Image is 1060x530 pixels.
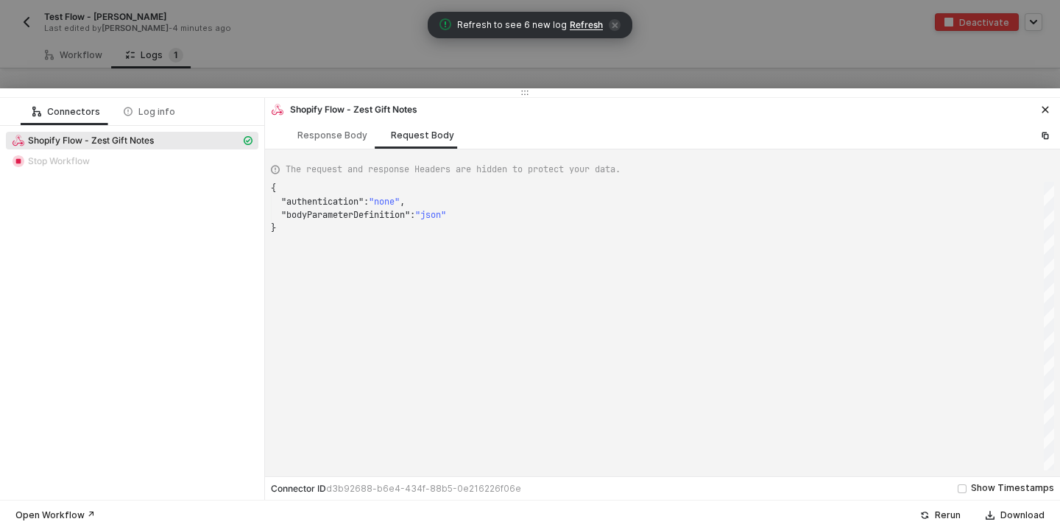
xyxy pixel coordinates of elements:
[391,130,454,141] div: Request Body
[971,481,1054,495] div: Show Timestamps
[920,511,929,520] span: icon-success-page
[911,506,970,524] button: Rerun
[457,18,567,32] span: Refresh to see 6 new log
[369,196,400,208] span: "none"
[415,209,446,221] span: "json"
[281,196,364,208] span: "authentication"
[286,163,621,176] span: The request and response Headers are hidden to protect your data.
[124,106,175,118] div: Log info
[272,104,283,116] img: integration-icon
[326,483,521,494] span: d3b92688-b6e4-434f-88b5-0e216226f06e
[6,152,258,170] span: Stop Workflow
[297,130,367,141] div: Response Body
[976,506,1054,524] button: Download
[271,103,417,116] div: Shopify Flow - Zest Gift Notes
[1041,105,1050,114] span: icon-close
[439,18,451,30] span: icon-exclamation
[32,106,100,118] div: Connectors
[400,196,405,208] span: ,
[28,135,154,146] span: Shopify Flow - Zest Gift Notes
[364,196,369,208] span: :
[271,222,276,234] span: }
[13,155,24,167] img: integration-icon
[32,107,41,116] span: icon-logic
[13,135,24,146] img: integration-icon
[6,506,105,524] button: Open Workflow ↗
[271,483,521,495] div: Connector ID
[15,509,95,521] div: Open Workflow ↗
[281,209,410,221] span: "bodyParameterDefinition"
[570,19,603,31] span: Refresh
[935,509,961,521] div: Rerun
[271,183,276,194] span: {
[28,155,90,167] span: Stop Workflow
[1041,131,1050,140] span: icon-copy-paste
[520,88,529,97] span: icon-drag-indicator
[6,132,258,149] span: Shopify Flow - Zest Gift Notes
[1000,509,1045,521] div: Download
[410,209,415,221] span: :
[986,511,994,520] span: icon-download
[271,182,272,195] textarea: Editor content;Press Alt+F1 for Accessibility Options.
[244,136,252,145] span: icon-cards
[609,19,621,31] span: icon-close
